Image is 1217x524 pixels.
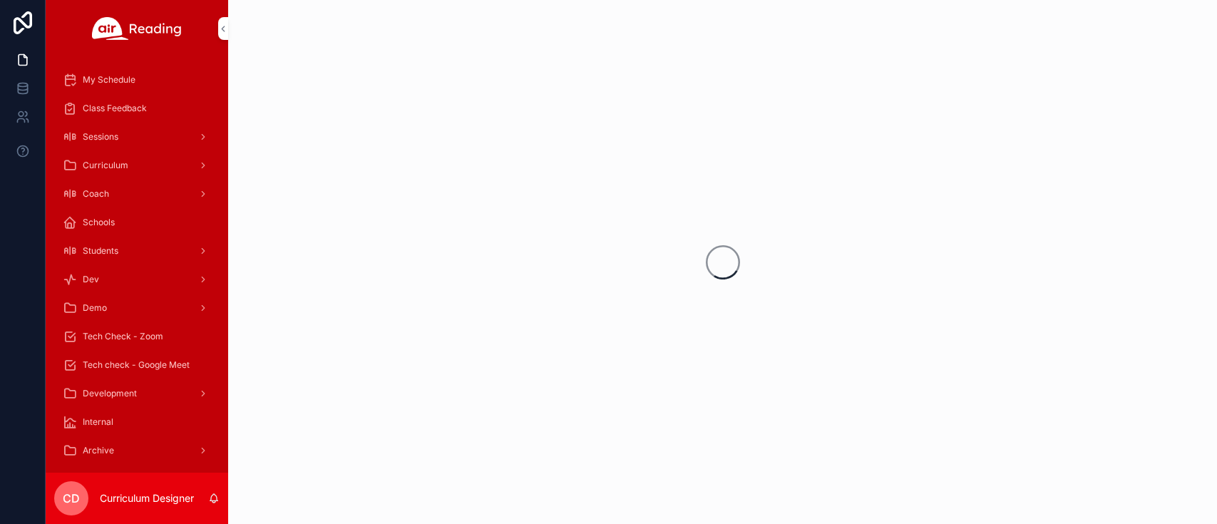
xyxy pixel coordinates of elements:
[54,96,220,121] a: Class Feedback
[83,445,114,456] span: Archive
[54,238,220,264] a: Students
[54,67,220,93] a: My Schedule
[83,388,137,399] span: Development
[92,17,182,40] img: App logo
[54,153,220,178] a: Curriculum
[100,491,194,505] p: Curriculum Designer
[54,324,220,349] a: Tech Check - Zoom
[83,416,113,428] span: Internal
[83,331,163,342] span: Tech Check - Zoom
[54,409,220,435] a: Internal
[63,490,80,507] span: CD
[54,181,220,207] a: Coach
[54,295,220,321] a: Demo
[83,131,118,143] span: Sessions
[54,381,220,406] a: Development
[54,210,220,235] a: Schools
[54,352,220,378] a: Tech check - Google Meet
[83,103,147,114] span: Class Feedback
[83,188,109,200] span: Coach
[83,245,118,257] span: Students
[54,124,220,150] a: Sessions
[46,57,228,473] div: scrollable content
[83,359,190,371] span: Tech check - Google Meet
[83,74,135,86] span: My Schedule
[83,302,107,314] span: Demo
[83,160,128,171] span: Curriculum
[54,267,220,292] a: Dev
[83,217,115,228] span: Schools
[83,274,99,285] span: Dev
[54,438,220,463] a: Archive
